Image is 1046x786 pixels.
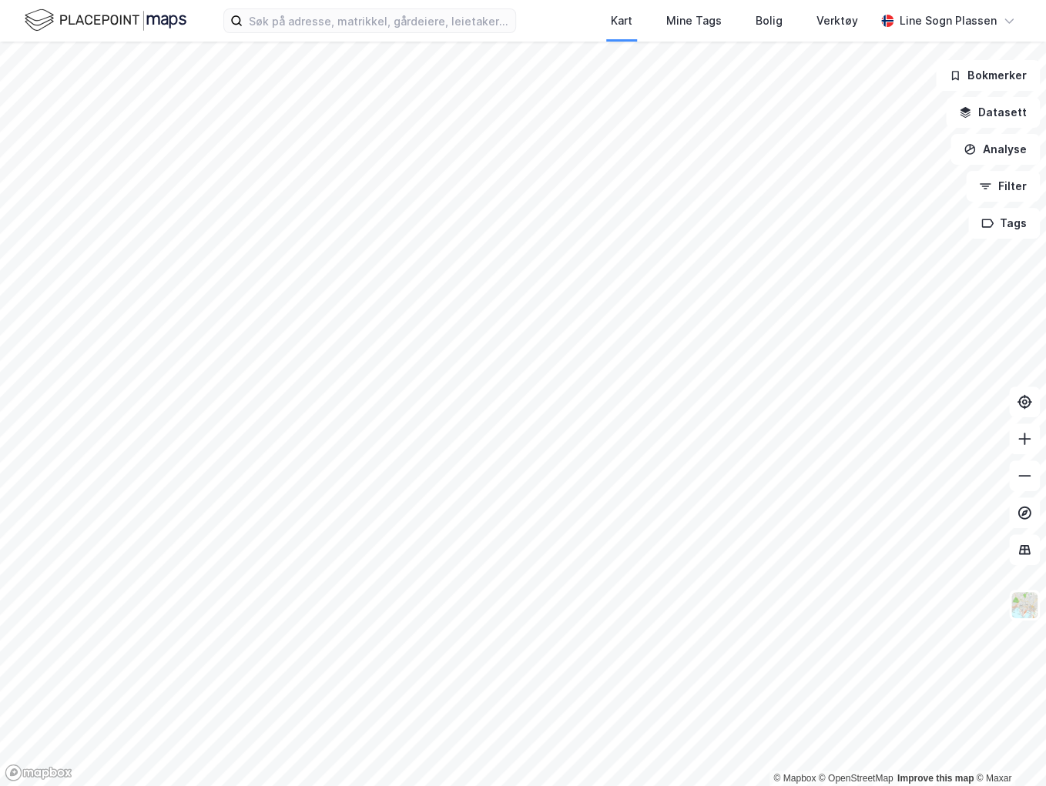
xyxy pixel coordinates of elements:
[756,12,783,30] div: Bolig
[773,773,816,784] a: Mapbox
[966,171,1040,202] button: Filter
[969,712,1046,786] div: Kontrollprogram for chat
[666,12,722,30] div: Mine Tags
[25,7,186,34] img: logo.f888ab2527a4732fd821a326f86c7f29.svg
[936,60,1040,91] button: Bokmerker
[1010,590,1039,620] img: Z
[816,12,858,30] div: Verktøy
[969,712,1046,786] iframe: Chat Widget
[968,208,1040,239] button: Tags
[950,134,1040,165] button: Analyse
[5,764,72,781] a: Mapbox homepage
[900,12,997,30] div: Line Sogn Plassen
[819,773,893,784] a: OpenStreetMap
[946,97,1040,128] button: Datasett
[243,9,515,32] input: Søk på adresse, matrikkel, gårdeiere, leietakere eller personer
[611,12,632,30] div: Kart
[897,773,974,784] a: Improve this map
